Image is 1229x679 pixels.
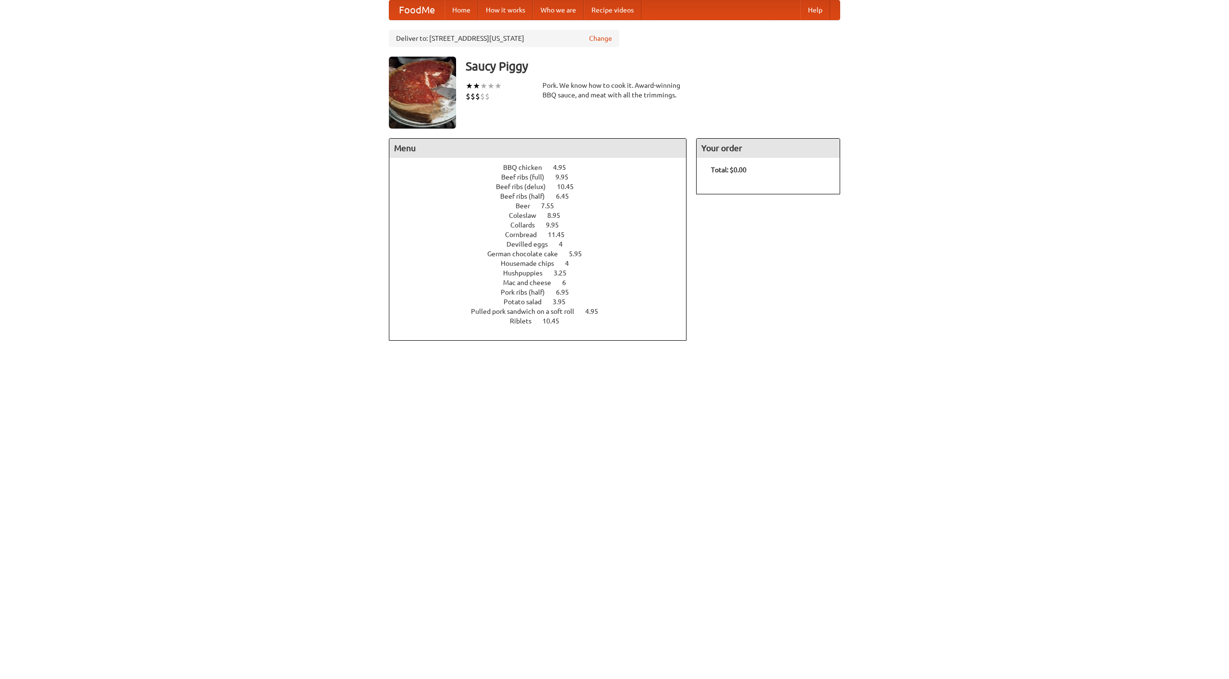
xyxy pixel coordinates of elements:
a: FoodMe [389,0,445,20]
a: Beef ribs (delux) 10.45 [496,183,591,191]
span: 4.95 [585,308,608,315]
a: Cornbread 11.45 [505,231,582,238]
li: ★ [487,81,494,91]
b: Total: $0.00 [711,166,747,174]
a: Change [589,34,612,43]
a: How it works [478,0,533,20]
span: 5.95 [569,250,591,258]
span: 9.95 [555,173,578,181]
span: Collards [510,221,544,229]
span: 10.45 [542,317,569,325]
a: Riblets 10.45 [510,317,577,325]
h4: Menu [389,139,686,158]
span: Mac and cheese [503,279,561,286]
li: ★ [466,81,473,91]
span: Beer [516,202,540,210]
span: Devilled eggs [506,240,557,248]
a: Home [445,0,478,20]
a: Help [800,0,830,20]
span: German chocolate cake [487,250,567,258]
span: 4 [559,240,572,248]
span: 10.45 [557,183,583,191]
span: Coleslaw [509,212,546,219]
span: Housemade chips [501,260,564,267]
a: Beef ribs (full) 9.95 [501,173,586,181]
span: BBQ chicken [503,164,552,171]
a: Coleslaw 8.95 [509,212,578,219]
span: Hushpuppies [503,269,552,277]
a: Potato salad 3.95 [504,298,583,306]
span: Riblets [510,317,541,325]
a: Collards 9.95 [510,221,577,229]
a: BBQ chicken 4.95 [503,164,584,171]
h3: Saucy Piggy [466,57,840,76]
a: German chocolate cake 5.95 [487,250,600,258]
h4: Your order [697,139,840,158]
a: Hushpuppies 3.25 [503,269,584,277]
li: $ [470,91,475,102]
span: 8.95 [547,212,570,219]
span: 6.95 [556,288,578,296]
span: 6 [562,279,576,286]
li: $ [485,91,490,102]
span: 9.95 [546,221,568,229]
li: ★ [480,81,487,91]
span: Beef ribs (delux) [496,183,555,191]
span: Beef ribs (half) [500,192,554,200]
a: Pork ribs (half) 6.95 [501,288,587,296]
span: Potato salad [504,298,551,306]
span: 7.55 [541,202,564,210]
span: 3.95 [553,298,575,306]
a: Recipe videos [584,0,641,20]
span: Pork ribs (half) [501,288,554,296]
a: Mac and cheese 6 [503,279,584,286]
a: Housemade chips 4 [501,260,587,267]
a: Beef ribs (half) 6.45 [500,192,587,200]
span: 4.95 [553,164,576,171]
li: $ [466,91,470,102]
span: Cornbread [505,231,546,238]
span: 11.45 [548,231,574,238]
a: Pulled pork sandwich on a soft roll 4.95 [471,308,616,315]
a: Beer 7.55 [516,202,572,210]
a: Who we are [533,0,584,20]
span: Pulled pork sandwich on a soft roll [471,308,584,315]
li: $ [480,91,485,102]
span: Beef ribs (full) [501,173,554,181]
a: Devilled eggs 4 [506,240,580,248]
div: Pork. We know how to cook it. Award-winning BBQ sauce, and meat with all the trimmings. [542,81,687,100]
span: 3.25 [554,269,576,277]
img: angular.jpg [389,57,456,129]
div: Deliver to: [STREET_ADDRESS][US_STATE] [389,30,619,47]
span: 4 [565,260,578,267]
li: ★ [473,81,480,91]
span: 6.45 [556,192,578,200]
li: $ [475,91,480,102]
li: ★ [494,81,502,91]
